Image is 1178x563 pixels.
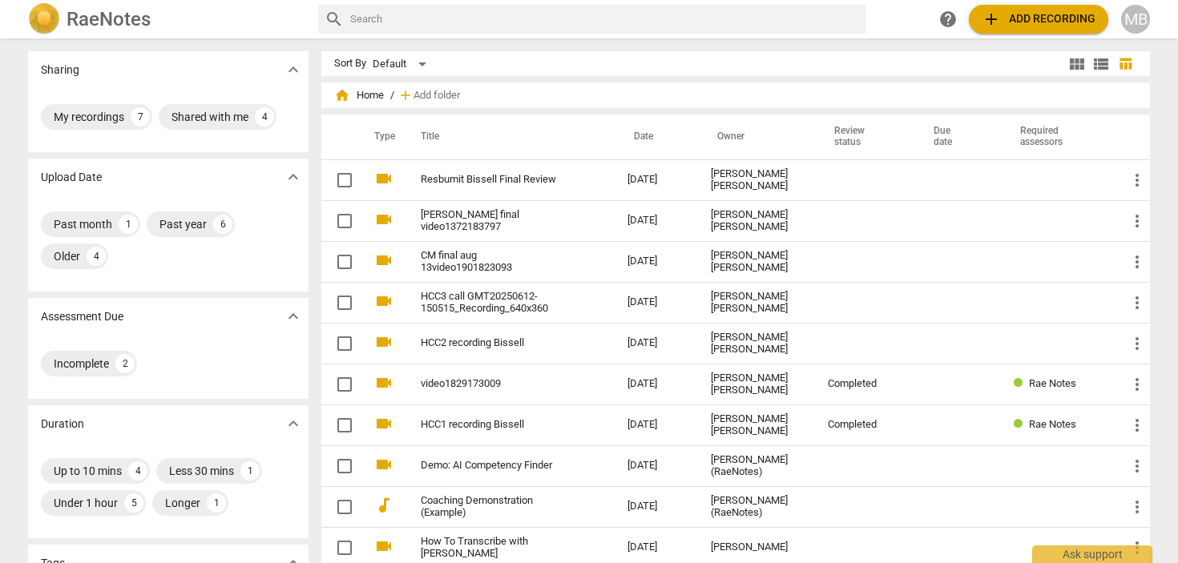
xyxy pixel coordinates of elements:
div: Less 30 mins [169,463,234,479]
p: Duration [41,416,84,432]
a: Coaching Demonstration (Example) [421,495,570,519]
span: home [334,87,350,103]
span: videocam [374,332,393,352]
th: Type [361,115,401,159]
span: more_vert [1128,538,1147,557]
span: expand_more [284,414,303,433]
div: Longer [165,495,200,511]
span: videocam [374,414,393,433]
span: videocam [374,210,393,229]
span: audiotrack [374,496,393,515]
div: [PERSON_NAME] [PERSON_NAME] [711,413,802,437]
span: more_vert [1128,456,1147,476]
td: [DATE] [615,200,698,241]
span: more_vert [1128,334,1147,353]
a: HCC1 recording Bissell [421,419,570,431]
div: [PERSON_NAME] [PERSON_NAME] [711,209,802,233]
span: Add recording [982,10,1095,29]
button: Show more [281,165,305,189]
div: 5 [124,493,143,513]
div: Under 1 hour [54,495,118,511]
button: MB [1121,5,1150,34]
td: [DATE] [615,364,698,404]
span: more_vert [1128,211,1147,231]
th: Required assessors [1001,115,1115,159]
th: Review status [815,115,915,159]
button: Show more [281,304,305,328]
div: Past month [54,216,112,232]
a: HCC2 recording Bissell [421,337,570,349]
button: Show more [281,58,305,82]
div: [PERSON_NAME] [PERSON_NAME] [711,168,802,192]
button: List view [1089,52,1113,76]
span: more_vert [1128,416,1147,435]
span: view_module [1067,54,1087,74]
p: Upload Date [41,169,102,186]
span: / [390,90,394,102]
input: Search [350,6,860,32]
div: Older [54,248,80,264]
span: Review status: completed [1014,377,1029,389]
button: Upload [969,5,1108,34]
span: help [938,10,958,29]
div: Ask support [1032,545,1152,563]
div: Shared with me [171,109,248,125]
button: Table view [1113,52,1137,76]
th: Owner [698,115,815,159]
span: Home [334,87,384,103]
td: [DATE] [615,486,698,527]
td: [DATE] [615,323,698,364]
div: [PERSON_NAME] [PERSON_NAME] [711,332,802,356]
div: Past year [159,216,207,232]
td: [DATE] [615,241,698,282]
a: Demo: AI Competency Finder [421,460,570,472]
span: videocam [374,292,393,311]
span: videocam [374,537,393,556]
span: add [397,87,414,103]
div: Sort By [334,58,366,70]
span: more_vert [1128,375,1147,394]
div: 7 [131,107,150,127]
td: [DATE] [615,404,698,445]
div: My recordings [54,109,124,125]
a: Help [934,5,962,34]
span: more_vert [1128,497,1147,517]
th: Title [401,115,615,159]
a: How To Transcribe with [PERSON_NAME] [421,536,570,560]
div: 4 [87,247,106,266]
span: table_chart [1118,56,1133,71]
span: Rae Notes [1029,377,1076,389]
span: videocam [374,251,393,270]
div: [PERSON_NAME] [PERSON_NAME] [711,372,802,396]
span: videocam [374,455,393,474]
span: Add folder [414,90,460,102]
div: [PERSON_NAME] [PERSON_NAME] [711,291,802,315]
div: [PERSON_NAME] [PERSON_NAME] [711,250,802,274]
span: expand_more [284,307,303,326]
div: Default [373,51,432,77]
span: expand_more [284,60,303,79]
p: Sharing [41,62,79,78]
div: 6 [213,215,232,234]
th: Date [615,115,698,159]
div: 1 [207,493,226,513]
div: Completed [828,419,902,431]
div: [PERSON_NAME] [711,541,802,553]
a: [PERSON_NAME] final video1372183797 [421,209,570,233]
span: view_list [1091,54,1111,74]
img: Logo [28,3,60,35]
a: HCC3 call GMT20250612-150515_Recording_640x360 [421,291,570,315]
div: 4 [255,107,274,127]
div: 2 [115,354,135,373]
a: CM final aug 13video1901823093 [421,250,570,274]
h2: RaeNotes [67,8,151,30]
button: Show more [281,412,305,436]
span: videocam [374,169,393,188]
div: Incomplete [54,356,109,372]
div: 4 [128,461,147,481]
td: [DATE] [615,159,698,200]
span: Rae Notes [1029,418,1076,430]
div: Up to 10 mins [54,463,122,479]
span: search [325,10,344,29]
td: [DATE] [615,282,698,323]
